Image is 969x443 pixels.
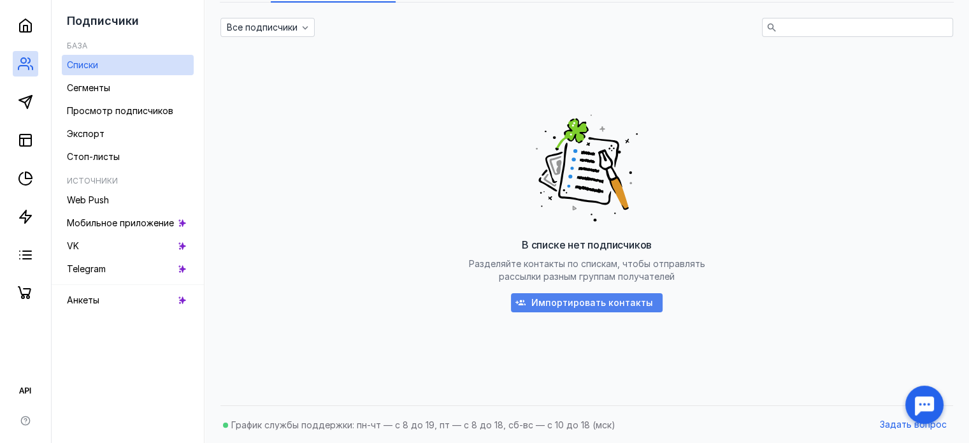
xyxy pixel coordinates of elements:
a: VK [62,236,194,256]
h5: Источники [67,176,118,185]
span: Импортировать контакты [531,298,653,309]
a: Web Push [62,190,194,210]
h5: База [67,41,87,50]
span: Сегменты [67,82,110,93]
a: Стоп-листы [62,147,194,167]
button: Все подписчики [220,18,315,37]
span: Списки [67,59,98,70]
span: Telegram [67,263,106,274]
span: Разделяйте контакты по спискам, чтобы отправлять рассылки разным группам получателей [469,258,705,282]
span: Мобильное приложение [67,217,174,228]
span: VK [67,240,79,251]
span: Все подписчики [227,22,298,33]
a: Анкеты [62,290,194,310]
a: Просмотр подписчиков [62,101,194,121]
span: Анкеты [67,294,99,305]
span: Подписчики [67,14,139,27]
span: Задать вопрос [880,419,947,430]
a: Telegram [62,259,194,279]
button: Задать вопрос [873,416,953,435]
span: Экспорт [67,128,104,139]
a: Сегменты [62,78,194,98]
span: В списке нет подписчиков [522,238,652,251]
a: Списки [62,55,194,75]
a: Мобильное приложение [62,213,194,233]
a: Импортировать контакты [511,293,663,312]
span: Стоп-листы [67,151,120,162]
span: Web Push [67,194,109,205]
span: Просмотр подписчиков [67,105,173,116]
span: График службы поддержки: пн-чт — с 8 до 19, пт — с 8 до 18, сб-вс — с 10 до 18 (мск) [231,419,615,430]
a: Экспорт [62,124,194,144]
